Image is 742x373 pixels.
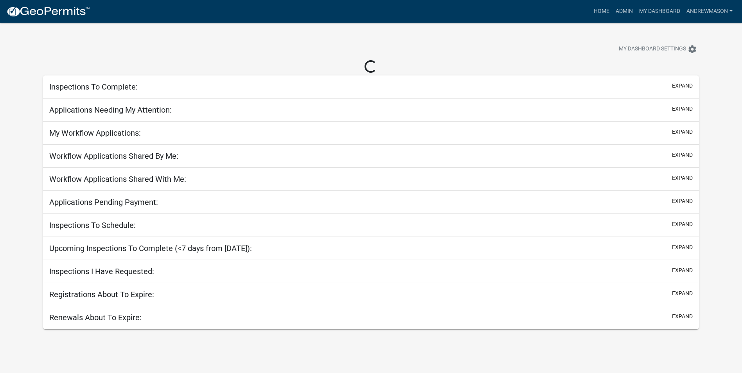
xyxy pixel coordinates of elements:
[672,220,693,228] button: expand
[672,197,693,205] button: expand
[49,244,252,253] h5: Upcoming Inspections To Complete (<7 days from [DATE]):
[49,197,158,207] h5: Applications Pending Payment:
[49,128,141,138] h5: My Workflow Applications:
[49,267,154,276] h5: Inspections I Have Requested:
[619,45,686,54] span: My Dashboard Settings
[672,174,693,182] button: expand
[672,105,693,113] button: expand
[49,221,136,230] h5: Inspections To Schedule:
[49,174,186,184] h5: Workflow Applications Shared With Me:
[672,128,693,136] button: expand
[672,312,693,321] button: expand
[688,45,697,54] i: settings
[49,290,154,299] h5: Registrations About To Expire:
[49,105,172,115] h5: Applications Needing My Attention:
[636,4,683,19] a: My Dashboard
[613,4,636,19] a: Admin
[49,313,142,322] h5: Renewals About To Expire:
[672,243,693,251] button: expand
[672,151,693,159] button: expand
[591,4,613,19] a: Home
[672,289,693,298] button: expand
[672,82,693,90] button: expand
[613,41,703,57] button: My Dashboard Settingssettings
[49,82,138,91] h5: Inspections To Complete:
[672,266,693,274] button: expand
[49,151,178,161] h5: Workflow Applications Shared By Me:
[683,4,736,19] a: AndrewMason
